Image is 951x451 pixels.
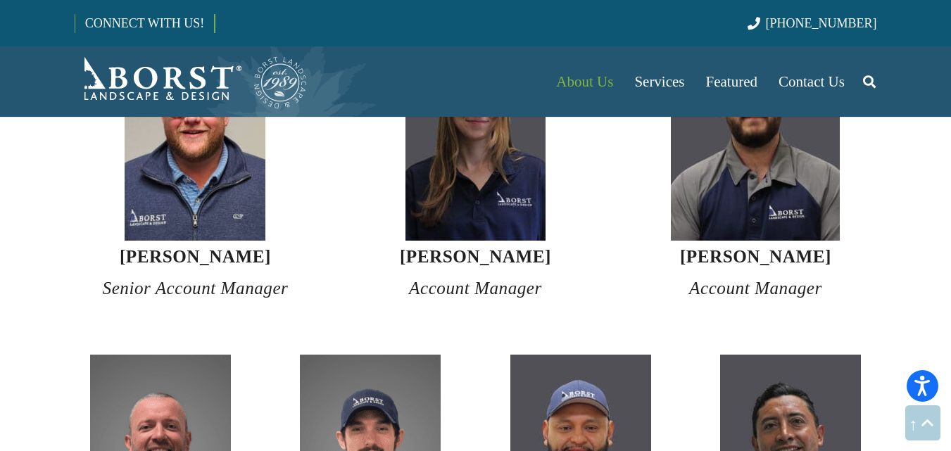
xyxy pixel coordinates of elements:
a: [PHONE_NUMBER] [748,16,876,30]
span: About Us [556,73,613,90]
a: Services [624,46,695,117]
span: Contact Us [779,73,845,90]
span: [PHONE_NUMBER] [766,16,877,30]
a: Featured [695,46,768,117]
span: Featured [706,73,757,90]
a: CONNECT WITH US! [75,6,214,40]
a: Borst-Logo [75,53,308,110]
span: Services [634,73,684,90]
em: Senior Account Manager [103,279,289,298]
em: Account Manager [409,279,542,298]
strong: [PERSON_NAME] [400,247,551,266]
strong: [PERSON_NAME] [680,247,831,266]
em: Account Manager [689,279,822,298]
a: Search [855,64,883,99]
a: About Us [546,46,624,117]
strong: [PERSON_NAME] [120,247,271,266]
a: Back to top [905,405,940,440]
a: Contact Us [768,46,855,117]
